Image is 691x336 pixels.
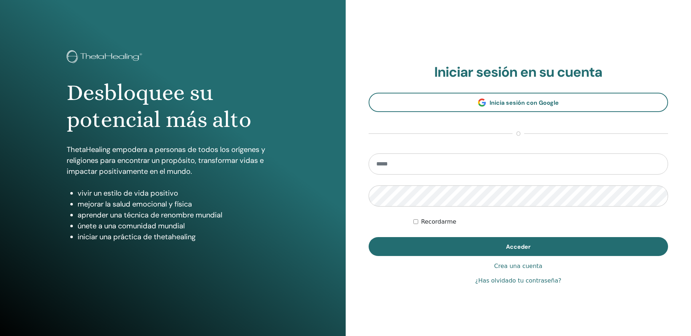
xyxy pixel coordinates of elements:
li: aprender una técnica de renombre mundial [78,209,279,220]
li: únete a una comunidad mundial [78,220,279,231]
li: iniciar una práctica de thetahealing [78,231,279,242]
h2: Iniciar sesión en su cuenta [369,64,668,81]
span: Inicia sesión con Google [490,99,559,107]
a: Inicia sesión con Google [369,93,668,112]
a: ¿Has olvidado tu contraseña? [475,276,561,285]
p: ThetaHealing empodera a personas de todos los orígenes y religiones para encontrar un propósito, ... [67,144,279,177]
span: o [513,129,524,138]
label: Recordarme [421,217,456,226]
span: Acceder [506,243,531,251]
h1: Desbloquee su potencial más alto [67,79,279,133]
button: Acceder [369,237,668,256]
li: vivir un estilo de vida positivo [78,188,279,199]
a: Crea una cuenta [494,262,542,271]
div: Mantenerme autenticado indefinidamente o hasta cerrar la sesión manualmente [413,217,668,226]
li: mejorar la salud emocional y física [78,199,279,209]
